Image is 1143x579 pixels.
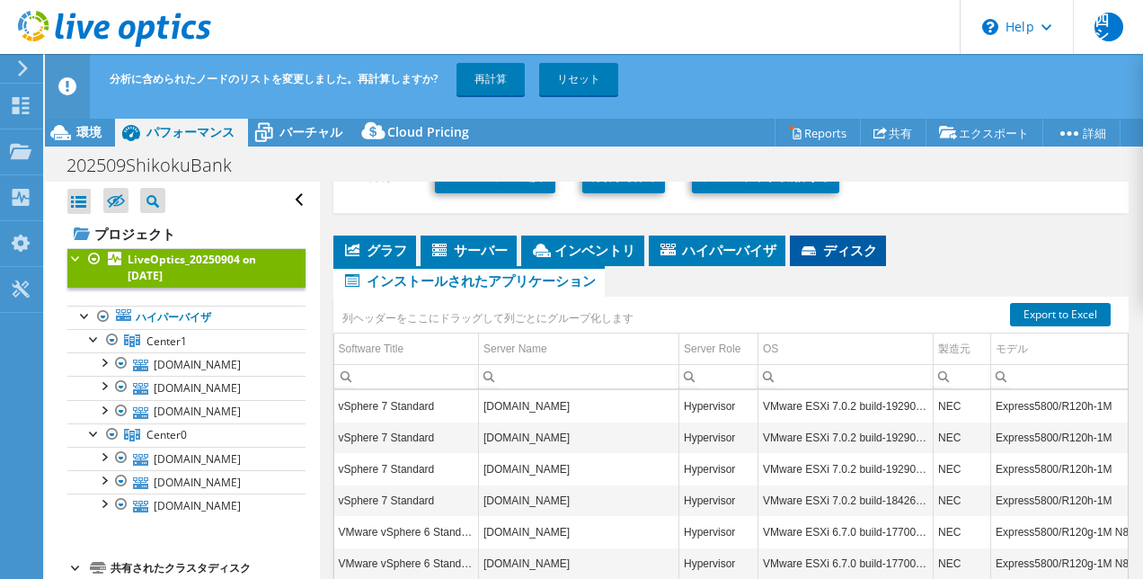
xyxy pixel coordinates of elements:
[758,334,934,365] td: OS Column
[128,252,256,283] b: LiveOptics_20250904 on [DATE]
[479,485,679,516] td: Column Server Name, Value hvmesx11.center.inter.shikokubank.co.jp
[679,390,758,422] td: Column Server Role, Value Hypervisor
[483,338,547,360] div: Server Name
[479,422,679,453] td: Column Server Name, Value hvmesx13.center.inter.shikokubank.co.jp
[334,485,479,516] td: Column Software Title, Value vSphere 7 Standard
[799,241,877,259] span: ディスク
[539,63,618,95] a: リセット
[860,119,926,147] a: 共有
[679,422,758,453] td: Column Server Role, Value Hypervisor
[58,156,260,175] h1: 202509ShikokuBank
[1010,303,1111,326] a: Export to Excel
[758,516,934,548] td: Column OS, Value VMware ESXi 6.7.0 build-17700523
[1094,13,1123,41] span: 四シ
[146,427,187,442] span: Center0
[679,453,758,485] td: Column Server Role, Value Hypervisor
[934,390,991,422] td: Column 製造元, Value NEC
[334,364,479,388] td: Column Software Title, Filter cell
[339,338,404,360] div: Software Title
[110,71,438,86] span: 分析に含められたノードのリストを変更しました。再計算しますか?
[934,453,991,485] td: Column 製造元, Value NEC
[679,516,758,548] td: Column Server Role, Value Hypervisor
[1042,119,1121,147] a: 詳細
[76,123,102,140] span: 環境
[334,390,479,422] td: Column Software Title, Value vSphere 7 Standard
[934,422,991,453] td: Column 製造元, Value NEC
[530,241,635,259] span: インベントリ
[456,63,525,95] a: 再計算
[679,364,758,388] td: Column Server Role, Filter cell
[926,119,1043,147] a: エクスポート
[763,338,778,360] div: OS
[679,485,758,516] td: Column Server Role, Value Hypervisor
[334,422,479,453] td: Column Software Title, Value vSphere 7 Standard
[334,453,479,485] td: Column Software Title, Value vSphere 7 Standard
[758,453,934,485] td: Column OS, Value VMware ESXi 7.0.2 build-19290878
[111,557,306,579] div: 共有されたクラスタディスク
[758,485,934,516] td: Column OS, Value VMware ESXi 7.0.2 build-18426014
[758,364,934,388] td: Column OS, Filter cell
[996,338,1028,360] div: モデル
[758,548,934,579] td: Column OS, Value VMware ESXi 6.7.0 build-17700523
[479,364,679,388] td: Column Server Name, Filter cell
[387,123,469,140] span: Cloud Pricing
[67,329,306,352] a: Center1
[146,334,187,349] span: Center1
[334,548,479,579] td: Column Software Title, Value VMware vSphere 6 Standard
[934,364,991,388] td: Column 製造元, Filter cell
[67,306,306,329] a: ハイパーバイザ
[679,548,758,579] td: Column Server Role, Value Hypervisor
[684,338,740,360] div: Server Role
[938,338,970,360] div: 製造元
[982,19,998,35] svg: \n
[67,248,306,288] a: LiveOptics_20250904 on [DATE]
[67,447,306,470] a: [DOMAIN_NAME]
[430,241,508,259] span: サーバー
[351,169,408,184] a: 全て表示
[479,390,679,422] td: Column Server Name, Value hvmesx14.center.inter.shikokubank.co.jp
[67,470,306,494] a: [DOMAIN_NAME]
[67,376,306,399] a: [DOMAIN_NAME]
[479,334,679,365] td: Server Name Column
[342,272,596,289] span: インストールされたアプリケーション
[479,453,679,485] td: Column Server Name, Value hvmesx12.center.inter.shikokubank.co.jp
[334,516,479,548] td: Column Software Title, Value VMware vSphere 6 Standard
[279,123,342,140] span: バーチャル
[342,241,407,259] span: グラフ
[658,241,776,259] span: ハイパーバイザ
[934,334,991,365] td: 製造元 Column
[775,119,861,147] a: Reports
[934,548,991,579] td: Column 製造元, Value NEC
[758,422,934,453] td: Column OS, Value VMware ESXi 7.0.2 build-19290878
[934,485,991,516] td: Column 製造元, Value NEC
[67,219,306,248] a: プロジェクト
[679,334,758,365] td: Server Role Column
[334,334,479,365] td: Software Title Column
[479,548,679,579] td: Column Server Name, Value hvmesx10.center.inter.shikokubank.co.jp
[479,516,679,548] td: Column Server Name, Value hvmesx09.center.inter.shikokubank.co.jp
[67,423,306,447] a: Center0
[934,516,991,548] td: Column 製造元, Value NEC
[67,494,306,517] a: [DOMAIN_NAME]
[67,352,306,376] a: [DOMAIN_NAME]
[758,390,934,422] td: Column OS, Value VMware ESXi 7.0.2 build-19290878
[67,400,306,423] a: [DOMAIN_NAME]
[338,306,638,331] div: 列ヘッダーをここにドラッグして列ごとにグループ化します
[146,123,235,140] span: パフォーマンス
